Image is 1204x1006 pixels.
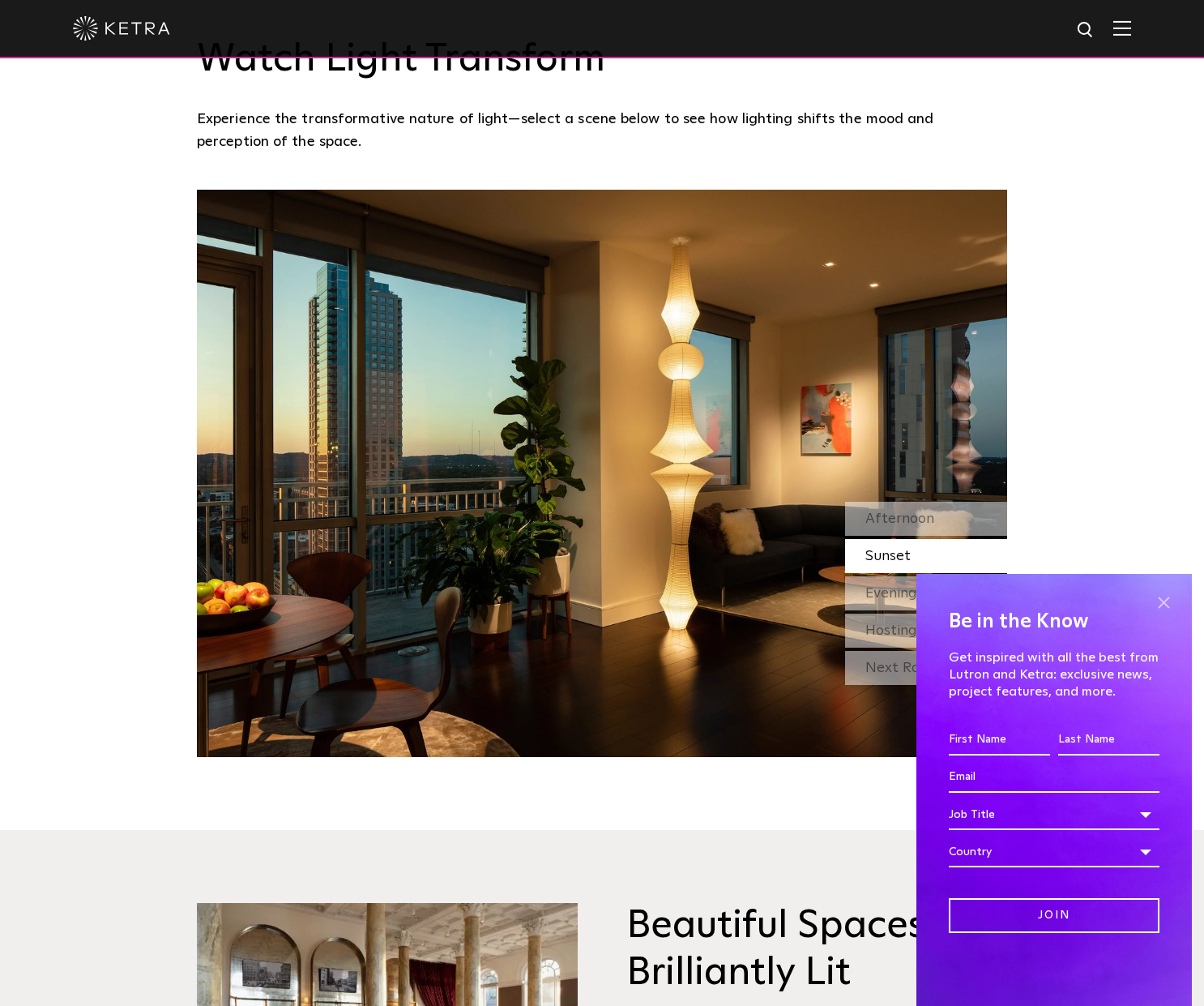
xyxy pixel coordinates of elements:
span: Sunset [865,549,911,563]
div: Next Room [845,651,1007,685]
span: Evening [865,586,917,601]
span: Afternoon [865,512,934,526]
input: First Name [949,725,1050,756]
input: Email [949,762,1159,793]
img: ketra-logo-2019-white [73,16,170,41]
img: SS_HBD_LivingRoom_Desktop_02 [197,190,1007,757]
input: Last Name [1058,725,1159,756]
p: Get inspired with all the best from Lutron and Ketra: exclusive news, project features, and more. [949,649,1159,700]
input: Join [949,898,1159,933]
img: search icon [1076,20,1096,41]
h4: Be in the Know [949,606,1159,637]
p: Experience the transformative nature of light—select a scene below to see how lighting shifts the... [197,108,999,154]
span: Hosting [865,623,917,638]
img: Hamburger%20Nav.svg [1113,20,1131,36]
h3: Beautiful Spaces, Brilliantly Lit [626,903,1007,996]
h3: Watch Light Transform [197,36,1007,83]
div: Job Title [949,799,1159,830]
div: Country [949,837,1159,867]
